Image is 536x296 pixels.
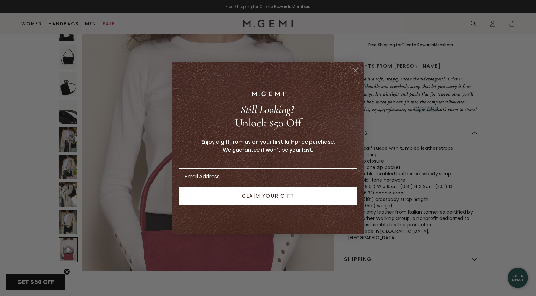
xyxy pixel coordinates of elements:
[252,91,284,96] img: M.GEMI
[179,187,357,205] button: CLAIM YOUR GIFT
[201,138,335,154] span: Enjoy a gift from us on your first full-price purchase. We guarantee it won’t be your last.
[241,103,294,116] span: Still Looking?
[350,65,361,76] button: Close dialog
[179,168,357,184] input: Email Address
[235,116,301,130] span: Unlock $50 Off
